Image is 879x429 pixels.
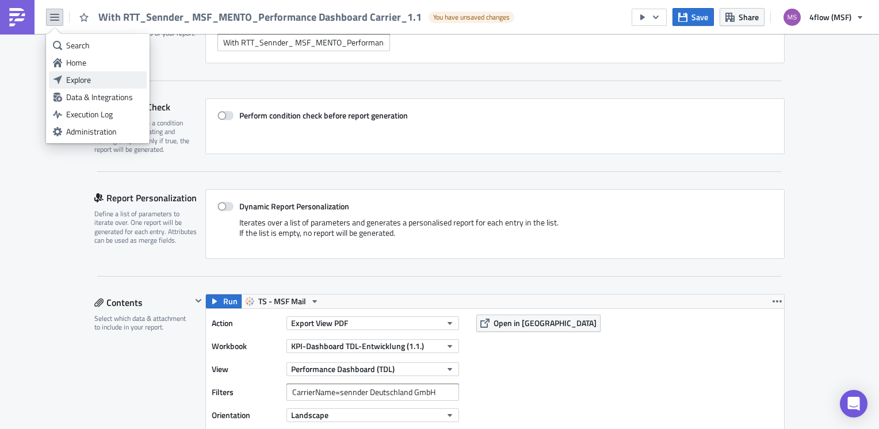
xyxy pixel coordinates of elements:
button: Share [720,8,765,26]
strong: Transportdaten der letzten 6 Wochen [118,30,259,39]
div: Administration [66,126,143,137]
div: Condition Check [94,98,205,116]
span: TS - MSF Mail [258,294,306,308]
span: KPI-Dashboard TDL-Entwicklung (1.1.) [291,340,424,352]
div: Optionally, perform a condition check before generating and sending a report. Only if true, the r... [94,118,198,154]
strong: Dynamic Report Personalization [239,200,349,212]
span: With RTT_Sennder_ MSF_MENTO_Performance Dashboard Carrier_1.1 [98,10,423,24]
button: Run [206,294,242,308]
span: Export View PDF [291,317,348,329]
button: Performance Dashboard (TDL) [286,362,459,376]
input: Filter1=Value1&... [286,384,459,401]
button: TS - MSF Mail [241,294,323,308]
div: Explore [66,74,143,86]
span: Run [223,294,238,308]
div: Open Intercom Messenger [840,390,867,417]
button: Save [672,8,714,26]
span: Open in [GEOGRAPHIC_DATA] [494,317,597,329]
p: In den Tabellen E1 - E4 sind enthalten, die sie . Diese Daten basieren auf den Zustellungen in de... [5,43,549,79]
label: Workbook [212,338,281,355]
span: Performance Dashboard (TDL) [291,363,395,375]
span: Save [691,11,708,23]
button: Open in [GEOGRAPHIC_DATA] [476,315,601,332]
label: Orientation [212,407,281,424]
span: 4flow (MSF) [809,11,851,23]
p: In den Tabellen D4, D5, D6 sind enthalten (bis einschließlich Ende der abgelaufenen Kalenderwoche). [5,30,549,39]
div: Execution Log [66,109,143,120]
button: Landscape [286,408,459,422]
p: anbei finden Sie das aktuelle Performance Dashboard für Magna Transportdienstleister sowie Except... [5,17,549,26]
div: Data & Integrations [66,91,143,103]
button: KPI-Dashboard TDL-Entwicklung (1.1.) [286,339,459,353]
strong: innerhalb der nächsten 9 Kalendertage prüfen müssen [209,43,418,52]
span: Share [739,11,759,23]
div: Search [66,40,143,51]
strong: Exceptions [105,43,148,52]
div: Report Personalization [94,189,205,206]
p: Bei Rückfragen wenden Sie sich bitte an folgende Adressen: [5,95,549,105]
div: Select which data & attachment to include in your report. [94,314,192,332]
img: PushMetrics [8,8,26,26]
label: Filters [212,384,281,401]
div: Contents [94,294,192,311]
button: 4flow (MSF) [777,5,870,30]
span: You have unsaved changes [433,13,510,22]
label: Action [212,315,281,332]
div: Define a list of parameters to iterate over. One report will be generated for each entry. Attribu... [94,209,198,245]
div: Iterates over a list of parameters and generates a personalised report for each entry in the list... [217,217,773,247]
p: Sofern keine Anhänge zu den Exceptions (E1 - E4) angehangen sind, sind auch keine Exceptions zu p... [5,83,549,92]
button: Export View PDF [286,316,459,330]
p: Liebes Sennder Team, [5,5,549,14]
button: Hide content [192,294,205,308]
span: Landscape [291,409,328,421]
div: Home [66,57,143,68]
img: Avatar [782,7,802,27]
label: View [212,361,281,378]
strong: Perform condition check before report generation [239,109,408,121]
